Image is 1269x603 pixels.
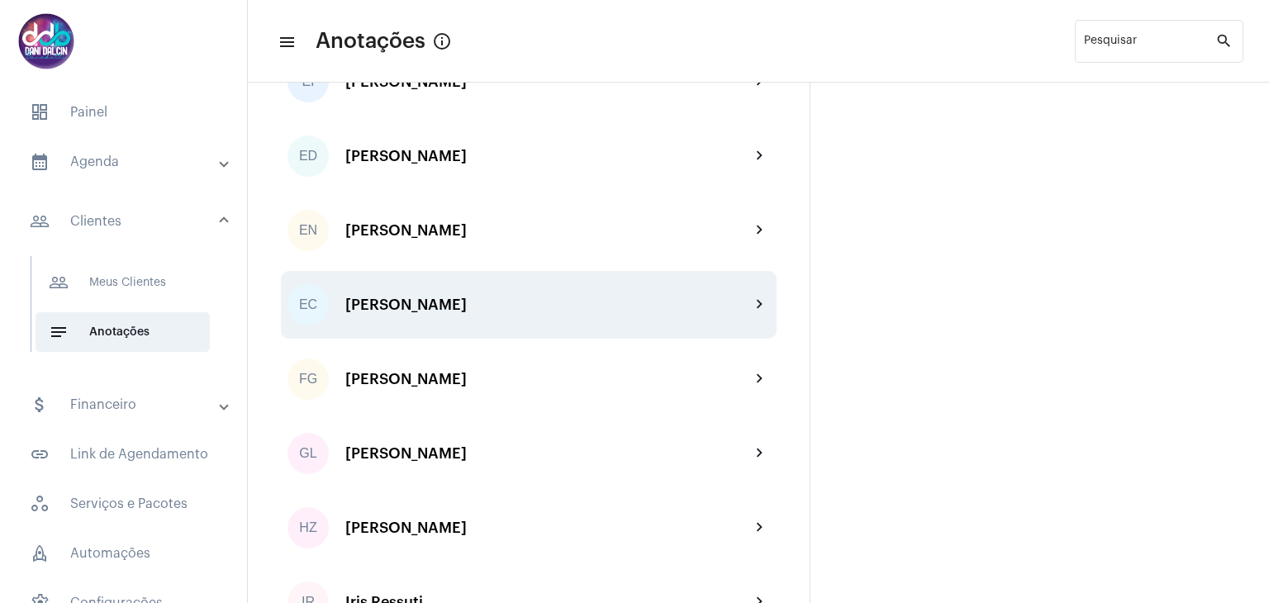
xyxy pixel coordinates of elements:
[316,28,425,55] span: Anotações
[17,434,231,474] span: Link de Agendamento
[1084,38,1215,51] input: Pesquisar
[750,369,770,389] mat-icon: chevron_right
[17,484,231,524] span: Serviços e Pacotes
[432,31,452,51] mat-icon: info_outlined
[345,445,750,462] div: [PERSON_NAME]
[345,371,750,387] div: [PERSON_NAME]
[288,135,329,177] div: ED
[288,210,329,251] div: EN
[30,494,50,514] span: sidenav icon
[30,102,50,122] span: sidenav icon
[345,148,750,164] div: [PERSON_NAME]
[17,93,231,132] span: Painel
[288,433,329,474] div: GL
[345,222,750,239] div: [PERSON_NAME]
[288,507,329,548] div: HZ
[30,544,50,563] span: sidenav icon
[10,142,247,182] mat-expansion-panel-header: sidenav iconAgenda
[36,312,210,352] span: Anotações
[10,385,247,425] mat-expansion-panel-header: sidenav iconFinanceiro
[750,295,770,315] mat-icon: chevron_right
[278,32,294,52] mat-icon: sidenav icon
[30,211,221,231] mat-panel-title: Clientes
[30,211,50,231] mat-icon: sidenav icon
[13,8,79,74] img: 5016df74-caca-6049-816a-988d68c8aa82.png
[1215,31,1235,51] mat-icon: search
[750,444,770,463] mat-icon: chevron_right
[10,248,247,375] div: sidenav iconClientes
[345,520,750,536] div: [PERSON_NAME]
[30,152,50,172] mat-icon: sidenav icon
[17,534,231,573] span: Automações
[30,152,221,172] mat-panel-title: Agenda
[30,444,50,464] mat-icon: sidenav icon
[288,284,329,325] div: EC
[750,221,770,240] mat-icon: chevron_right
[30,395,221,415] mat-panel-title: Financeiro
[30,395,50,415] mat-icon: sidenav icon
[49,322,69,342] mat-icon: sidenav icon
[750,146,770,166] mat-icon: chevron_right
[36,263,210,302] span: Meus Clientes
[10,195,247,248] mat-expansion-panel-header: sidenav iconClientes
[750,518,770,538] mat-icon: chevron_right
[345,297,750,313] div: [PERSON_NAME]
[288,358,329,400] div: FG
[49,273,69,292] mat-icon: sidenav icon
